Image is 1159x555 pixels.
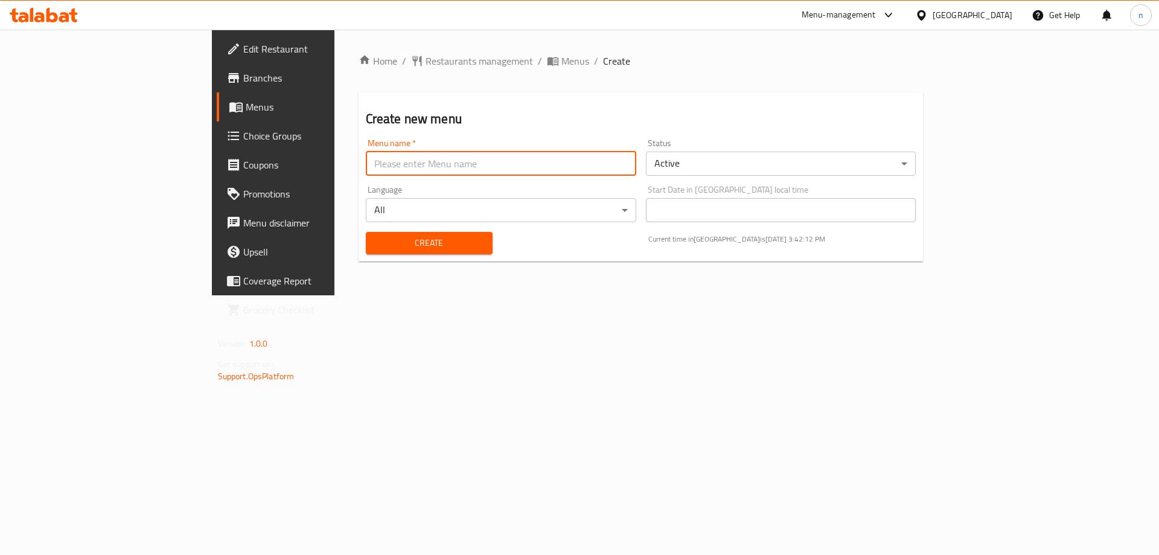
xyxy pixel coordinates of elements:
h2: Create new menu [366,110,916,128]
span: Menu disclaimer [243,216,396,230]
span: Restaurants management [426,54,533,68]
span: Branches [243,71,396,85]
span: Choice Groups [243,129,396,143]
span: Menus [246,100,396,114]
input: Please enter Menu name [366,152,636,176]
nav: breadcrumb [359,54,924,68]
a: Promotions [217,179,406,208]
span: Get support on: [218,356,273,372]
span: n [1138,8,1143,22]
a: Grocery Checklist [217,295,406,324]
span: Create [375,236,483,251]
a: Upsell [217,237,406,266]
div: Active [646,152,916,176]
span: Menus [561,54,589,68]
span: Coverage Report [243,274,396,288]
a: Restaurants management [411,54,533,68]
span: Edit Restaurant [243,42,396,56]
div: All [366,198,636,222]
a: Coverage Report [217,266,406,295]
span: 1.0.0 [249,336,268,351]
div: Menu-management [802,8,876,22]
a: Branches [217,63,406,92]
a: Menus [547,54,589,68]
a: Coupons [217,150,406,179]
span: Upsell [243,245,396,259]
button: Create [366,232,493,254]
a: Menus [217,92,406,121]
a: Choice Groups [217,121,406,150]
div: [GEOGRAPHIC_DATA] [933,8,1012,22]
a: Support.OpsPlatform [218,368,295,384]
a: Edit Restaurant [217,34,406,63]
span: Version: [218,336,247,351]
span: Coupons [243,158,396,172]
span: Promotions [243,187,396,201]
li: / [538,54,542,68]
span: Create [603,54,630,68]
a: Menu disclaimer [217,208,406,237]
p: Current time in [GEOGRAPHIC_DATA] is [DATE] 3:42:12 PM [648,234,916,245]
span: Grocery Checklist [243,303,396,317]
li: / [594,54,598,68]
